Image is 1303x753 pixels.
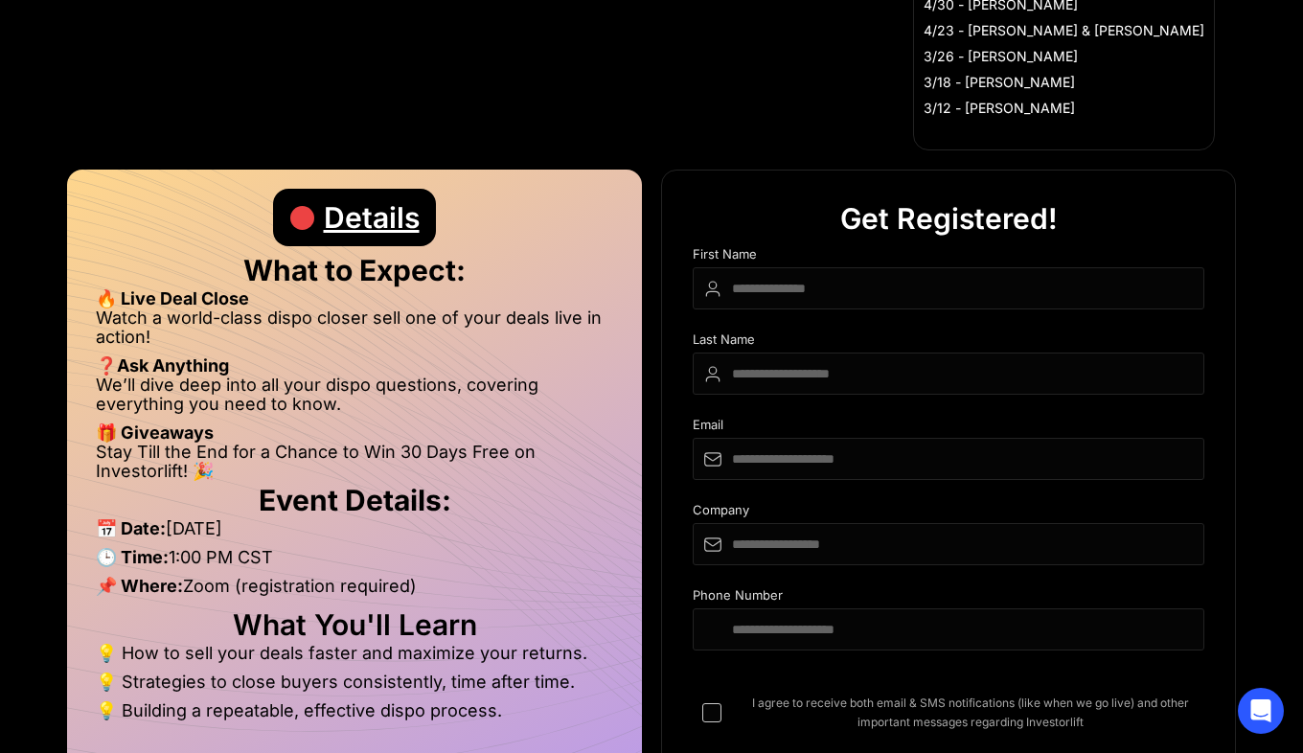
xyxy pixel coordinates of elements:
strong: Event Details: [259,483,451,517]
strong: 🔥 Live Deal Close [96,288,249,308]
li: 💡 Strategies to close buyers consistently, time after time. [96,673,613,701]
h2: What You'll Learn [96,615,613,634]
strong: ❓Ask Anything [96,355,229,376]
div: Email [693,418,1204,438]
strong: 🕒 Time: [96,547,169,567]
li: 💡 How to sell your deals faster and maximize your returns. [96,644,613,673]
li: Stay Till the End for a Chance to Win 30 Days Free on Investorlift! 🎉 [96,443,613,481]
div: Open Intercom Messenger [1238,688,1284,734]
div: Details [324,189,420,246]
li: 💡 Building a repeatable, effective dispo process. [96,701,613,720]
strong: 🎁 Giveaways [96,422,214,443]
strong: 📌 Where: [96,576,183,596]
div: Get Registered! [840,190,1058,247]
strong: 📅 Date: [96,518,166,538]
div: Last Name [693,332,1204,353]
strong: What to Expect: [243,253,466,287]
div: Company [693,503,1204,523]
li: 1:00 PM CST [96,548,613,577]
li: Watch a world-class dispo closer sell one of your deals live in action! [96,308,613,356]
li: We’ll dive deep into all your dispo questions, covering everything you need to know. [96,376,613,423]
span: I agree to receive both email & SMS notifications (like when we go live) and other important mess... [737,694,1204,732]
div: Phone Number [693,588,1204,608]
div: First Name [693,247,1204,267]
li: Zoom (registration required) [96,577,613,605]
li: [DATE] [96,519,613,548]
